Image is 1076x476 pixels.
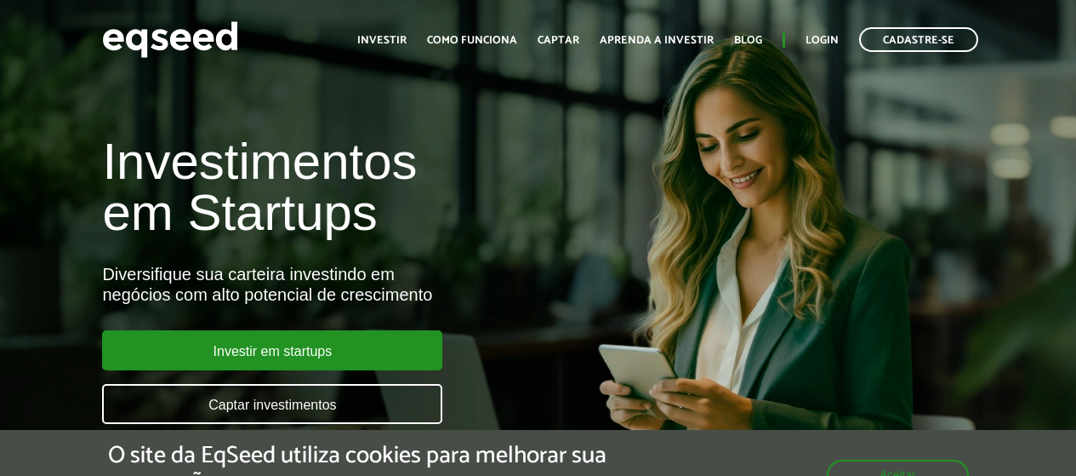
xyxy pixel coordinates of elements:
[806,35,839,46] a: Login
[859,27,978,52] a: Cadastre-se
[102,330,442,370] a: Investir em startups
[102,136,615,238] h1: Investimentos em Startups
[427,35,517,46] a: Como funciona
[357,35,407,46] a: Investir
[538,35,579,46] a: Captar
[102,264,615,305] div: Diversifique sua carteira investindo em negócios com alto potencial de crescimento
[734,35,762,46] a: Blog
[600,35,714,46] a: Aprenda a investir
[102,384,442,424] a: Captar investimentos
[102,17,238,62] img: EqSeed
